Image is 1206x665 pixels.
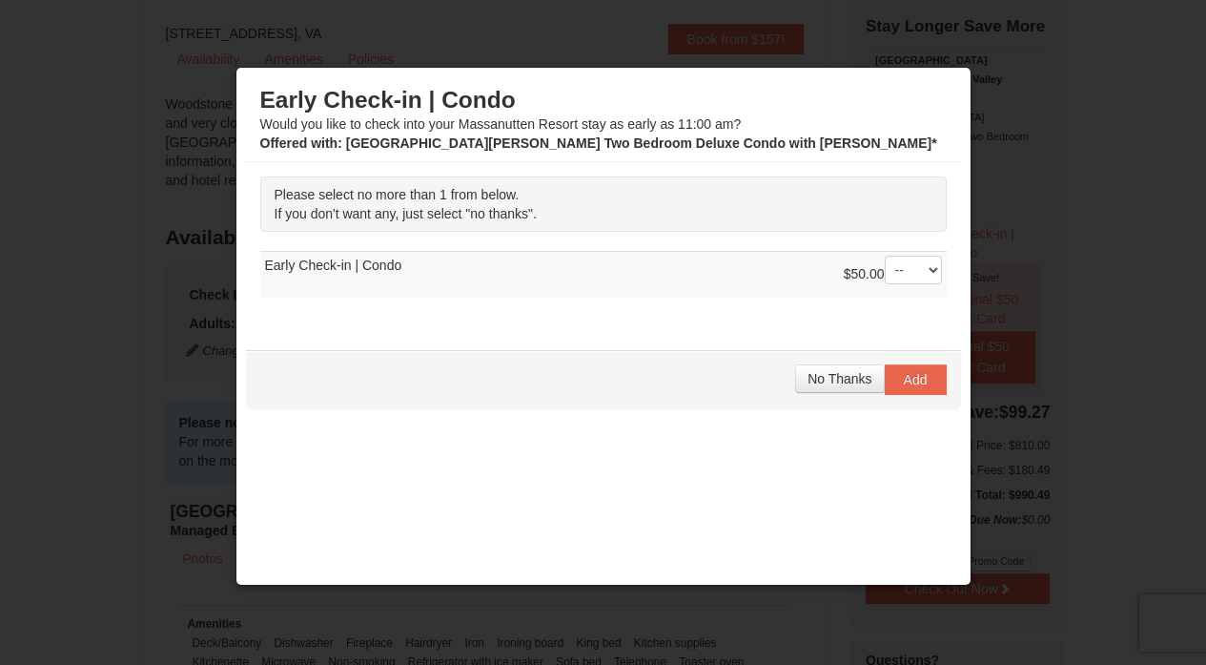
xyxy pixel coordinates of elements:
span: Offered with [260,135,338,151]
strong: : [GEOGRAPHIC_DATA][PERSON_NAME] Two Bedroom Deluxe Condo with [PERSON_NAME]* [260,135,937,151]
button: Add [885,364,947,395]
td: Early Check-in | Condo [260,251,947,298]
div: Would you like to check into your Massanutten Resort stay as early as 11:00 am? [260,86,947,153]
span: If you don't want any, just select "no thanks". [275,206,537,221]
button: No Thanks [795,364,884,393]
div: $50.00 [844,256,942,294]
h3: Early Check-in | Condo [260,86,947,114]
span: Please select no more than 1 from below. [275,187,520,202]
span: No Thanks [807,371,871,386]
span: Add [904,372,928,387]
